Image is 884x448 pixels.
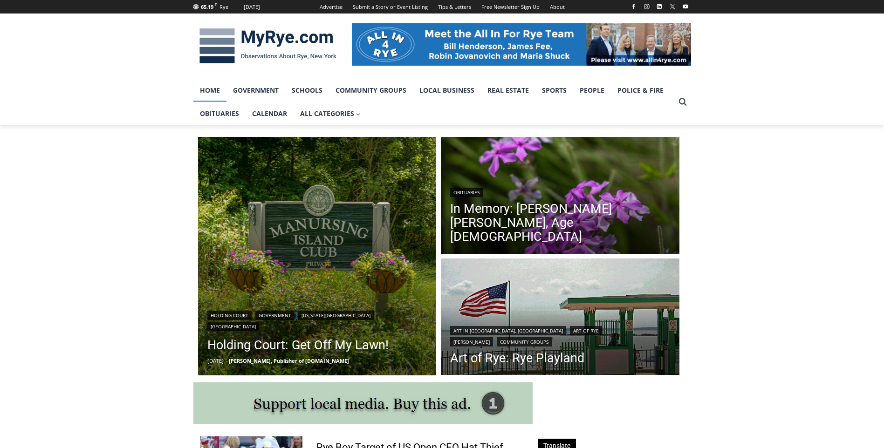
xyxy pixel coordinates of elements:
[193,382,533,424] img: support local media, buy this ad
[450,188,483,197] a: Obituaries
[680,1,691,12] a: YouTube
[674,94,691,110] button: View Search Form
[654,1,665,12] a: Linkedin
[481,79,535,102] a: Real Estate
[329,79,413,102] a: Community Groups
[193,102,246,125] a: Obituaries
[244,3,260,11] div: [DATE]
[226,79,285,102] a: Government
[413,79,481,102] a: Local Business
[441,137,679,256] a: Read More In Memory: Barbara Porter Schofield, Age 90
[450,351,670,365] a: Art of Rye: Rye Playland
[441,258,679,378] a: Read More Art of Rye: Rye Playland
[667,1,678,12] a: X
[229,357,349,364] a: [PERSON_NAME], Publisher of [DOMAIN_NAME]
[294,102,367,125] a: All Categories
[285,79,329,102] a: Schools
[193,79,226,102] a: Home
[450,337,493,346] a: [PERSON_NAME]
[300,109,361,119] span: All Categories
[207,336,427,354] a: Holding Court: Get Off My Lawn!
[201,3,213,10] span: 65.19
[193,22,343,70] img: MyRye.com
[207,322,259,331] a: [GEOGRAPHIC_DATA]
[535,79,573,102] a: Sports
[450,326,566,335] a: Art in [GEOGRAPHIC_DATA], [GEOGRAPHIC_DATA]
[207,357,224,364] time: [DATE]
[352,23,691,65] img: All in for Rye
[198,137,437,375] a: Read More Holding Court: Get Off My Lawn!
[641,1,652,12] a: Instagram
[198,137,437,375] img: (PHOTO: Manursing Island Club in Rye. File photo, 2024. Credit: Justin Gray.)
[219,3,228,11] div: Rye
[215,2,217,7] span: F
[246,102,294,125] a: Calendar
[255,311,295,320] a: Government
[628,1,639,12] a: Facebook
[450,202,670,244] a: In Memory: [PERSON_NAME] [PERSON_NAME], Age [DEMOGRAPHIC_DATA]
[226,357,229,364] span: –
[193,79,674,126] nav: Primary Navigation
[298,311,374,320] a: [US_STATE][GEOGRAPHIC_DATA]
[497,337,552,346] a: Community Groups
[450,324,670,346] div: | | |
[441,258,679,378] img: (PHOTO: Rye Playland. Entrance onto Playland Beach at the Boardwalk. By JoAnn Cancro.)
[207,309,427,331] div: | | |
[573,79,611,102] a: People
[441,137,679,256] img: (PHOTO: Kim Eierman of EcoBeneficial designed and oversaw the installation of native plant beds f...
[570,326,602,335] a: Art of Rye
[207,311,252,320] a: Holding Court
[611,79,670,102] a: Police & Fire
